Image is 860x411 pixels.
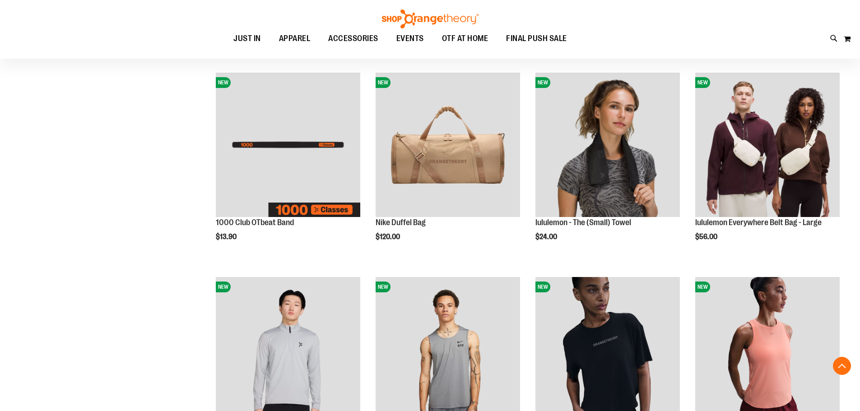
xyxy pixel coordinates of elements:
img: Shop Orangetheory [381,9,480,28]
span: NEW [216,77,231,88]
span: OTF AT HOME [442,28,488,49]
a: lululemon Everywhere Belt Bag - Large [695,218,822,227]
a: OTF AT HOME [433,28,497,49]
img: Nike Duffel Bag [376,73,520,217]
a: Image of 1000 Club OTbeat BandNEW [216,73,360,218]
div: product [211,68,365,259]
a: EVENTS [387,28,433,49]
span: NEW [216,282,231,292]
img: lululemon - The (Small) Towel [535,73,680,217]
a: Nike Duffel BagNEW [376,73,520,218]
a: APPAREL [270,28,320,49]
span: APPAREL [279,28,311,49]
span: NEW [695,282,710,292]
span: NEW [535,282,550,292]
span: NEW [376,282,390,292]
span: NEW [376,77,390,88]
a: 1000 Club OTbeat Band [216,218,294,227]
span: JUST IN [233,28,261,49]
button: Back To Top [833,357,851,375]
span: FINAL PUSH SALE [506,28,567,49]
span: $56.00 [695,233,719,241]
a: ACCESSORIES [319,28,387,49]
div: product [371,68,525,264]
a: FINAL PUSH SALE [497,28,576,49]
div: product [691,68,844,264]
img: lululemon Everywhere Belt Bag - Large [695,73,840,217]
a: JUST IN [224,28,270,49]
img: Image of 1000 Club OTbeat Band [216,73,360,217]
span: $13.90 [216,233,238,241]
span: ACCESSORIES [328,28,378,49]
span: NEW [535,77,550,88]
span: NEW [695,77,710,88]
span: EVENTS [396,28,424,49]
a: lululemon - The (Small) TowelNEW [535,73,680,218]
a: lululemon Everywhere Belt Bag - LargeNEW [695,73,840,218]
a: lululemon - The (Small) Towel [535,218,631,227]
span: $120.00 [376,233,401,241]
span: $24.00 [535,233,558,241]
a: Nike Duffel Bag [376,218,426,227]
div: product [531,68,684,264]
